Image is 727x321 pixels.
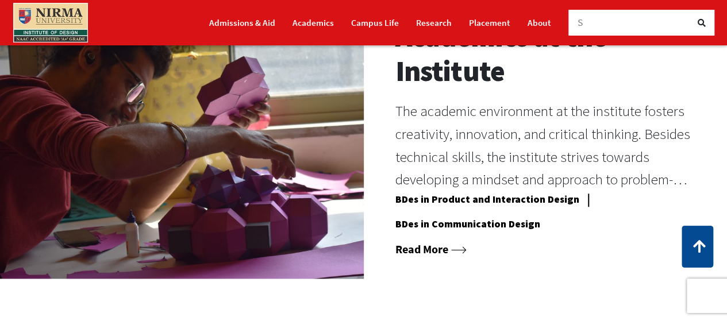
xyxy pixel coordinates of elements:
a: Admissions & Aid [209,13,275,33]
a: BDes in Product and Interaction Design [395,193,579,210]
a: BDes in Communication Design [395,217,540,234]
img: main_logo [13,3,88,42]
a: Read More [395,241,467,256]
p: The academic environment at the institute fosters creativity, innovation, and critical thinking. ... [395,100,696,191]
a: Placement [469,13,510,33]
a: Research [416,13,452,33]
span: S [578,16,583,29]
h2: Academics at the Institute [395,20,696,88]
a: Campus Life [351,13,399,33]
a: About [528,13,551,33]
a: Academics [293,13,334,33]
